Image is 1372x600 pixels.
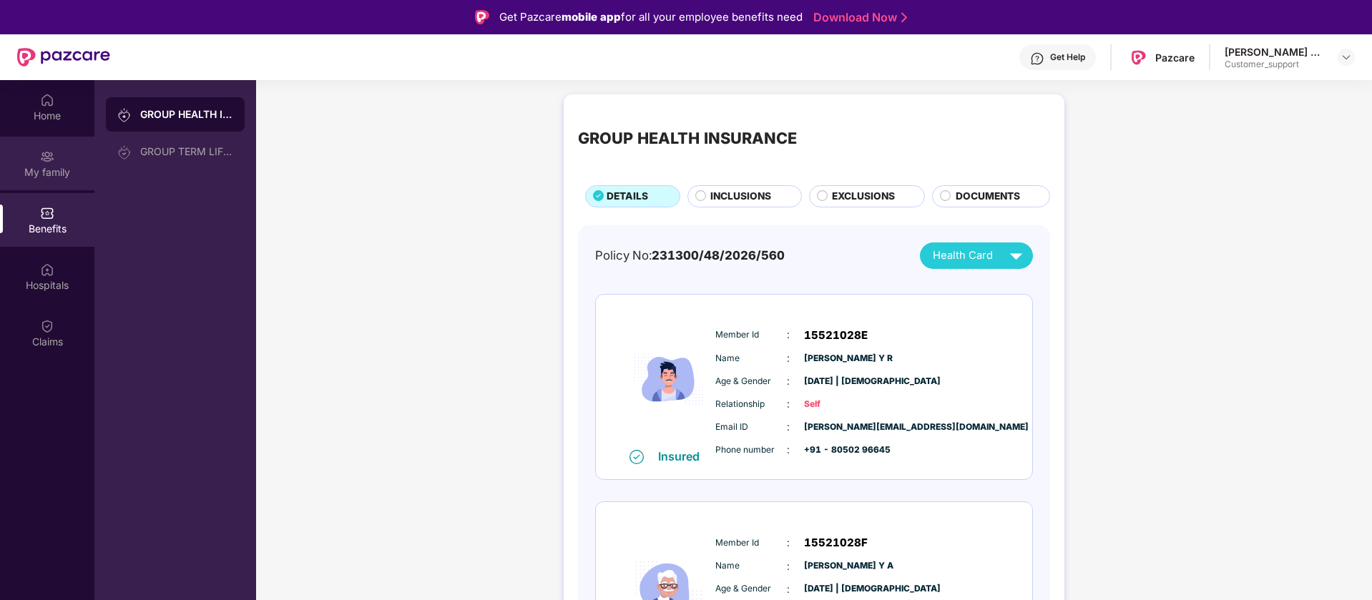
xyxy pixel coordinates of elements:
[40,319,54,333] img: svg+xml;base64,PHN2ZyBpZD0iQ2xhaW0iIHhtbG5zPSJodHRwOi8vd3d3LnczLm9yZy8yMDAwL3N2ZyIgd2lkdGg9IjIwIi...
[804,559,876,573] span: [PERSON_NAME] Y A
[40,206,54,220] img: svg+xml;base64,PHN2ZyBpZD0iQmVuZWZpdHMiIHhtbG5zPSJodHRwOi8vd3d3LnczLm9yZy8yMDAwL3N2ZyIgd2lkdGg9Ij...
[140,146,233,157] div: GROUP TERM LIFE INSURANCE
[715,582,787,596] span: Age & Gender
[804,534,868,551] span: 15521028F
[1225,59,1325,70] div: Customer_support
[715,375,787,388] span: Age & Gender
[1050,51,1085,63] div: Get Help
[607,189,648,205] span: DETAILS
[933,247,993,264] span: Health Card
[787,581,790,597] span: :
[1004,243,1029,268] img: svg+xml;base64,PHN2ZyB4bWxucz0iaHR0cDovL3d3dy53My5vcmcvMjAwMC9zdmciIHZpZXdCb3g9IjAgMCAyNCAyNCIgd2...
[804,375,876,388] span: [DATE] | [DEMOGRAPHIC_DATA]
[652,248,785,262] span: 231300/48/2026/560
[1155,51,1195,64] div: Pazcare
[804,327,868,344] span: 15521028E
[813,10,903,25] a: Download Now
[1341,51,1352,63] img: svg+xml;base64,PHN2ZyBpZD0iRHJvcGRvd24tMzJ4MzIiIHhtbG5zPSJodHRwOi8vd3d3LnczLm9yZy8yMDAwL3N2ZyIgd2...
[787,442,790,458] span: :
[715,559,787,573] span: Name
[40,93,54,107] img: svg+xml;base64,PHN2ZyBpZD0iSG9tZSIgeG1sbnM9Imh0dHA6Ly93d3cudzMub3JnLzIwMDAvc3ZnIiB3aWR0aD0iMjAiIG...
[715,352,787,365] span: Name
[787,350,790,366] span: :
[804,352,876,365] span: [PERSON_NAME] Y R
[956,189,1020,205] span: DOCUMENTS
[715,421,787,434] span: Email ID
[787,327,790,343] span: :
[1030,51,1044,66] img: svg+xml;base64,PHN2ZyBpZD0iSGVscC0zMngzMiIgeG1sbnM9Imh0dHA6Ly93d3cudzMub3JnLzIwMDAvc3ZnIiB3aWR0aD...
[40,262,54,277] img: svg+xml;base64,PHN2ZyBpZD0iSG9zcGl0YWxzIiB4bWxucz0iaHR0cDovL3d3dy53My5vcmcvMjAwMC9zdmciIHdpZHRoPS...
[920,242,1033,269] button: Health Card
[595,246,785,265] div: Policy No:
[715,328,787,342] span: Member Id
[804,421,876,434] span: [PERSON_NAME][EMAIL_ADDRESS][DOMAIN_NAME]
[578,126,797,150] div: GROUP HEALTH INSURANCE
[626,310,712,449] img: icon
[629,450,644,464] img: svg+xml;base64,PHN2ZyB4bWxucz0iaHR0cDovL3d3dy53My5vcmcvMjAwMC9zdmciIHdpZHRoPSIxNiIgaGVpZ2h0PSIxNi...
[787,559,790,574] span: :
[499,9,803,26] div: Get Pazcare for all your employee benefits need
[715,443,787,457] span: Phone number
[715,536,787,550] span: Member Id
[117,108,132,122] img: svg+xml;base64,PHN2ZyB3aWR0aD0iMjAiIGhlaWdodD0iMjAiIHZpZXdCb3g9IjAgMCAyMCAyMCIgZmlsbD0ibm9uZSIgeG...
[17,48,110,67] img: New Pazcare Logo
[787,396,790,412] span: :
[787,373,790,389] span: :
[832,189,895,205] span: EXCLUSIONS
[658,449,708,463] div: Insured
[710,189,771,205] span: INCLUSIONS
[562,10,621,24] strong: mobile app
[901,10,907,25] img: Stroke
[804,443,876,457] span: +91 - 80502 96645
[1225,45,1325,59] div: [PERSON_NAME] Y R
[715,398,787,411] span: Relationship
[117,145,132,159] img: svg+xml;base64,PHN2ZyB3aWR0aD0iMjAiIGhlaWdodD0iMjAiIHZpZXdCb3g9IjAgMCAyMCAyMCIgZmlsbD0ibm9uZSIgeG...
[787,419,790,435] span: :
[40,149,54,164] img: svg+xml;base64,PHN2ZyB3aWR0aD0iMjAiIGhlaWdodD0iMjAiIHZpZXdCb3g9IjAgMCAyMCAyMCIgZmlsbD0ibm9uZSIgeG...
[1128,47,1149,68] img: Pazcare_Logo.png
[140,107,233,122] div: GROUP HEALTH INSURANCE
[787,535,790,551] span: :
[804,398,876,411] span: Self
[475,10,489,24] img: Logo
[804,582,876,596] span: [DATE] | [DEMOGRAPHIC_DATA]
